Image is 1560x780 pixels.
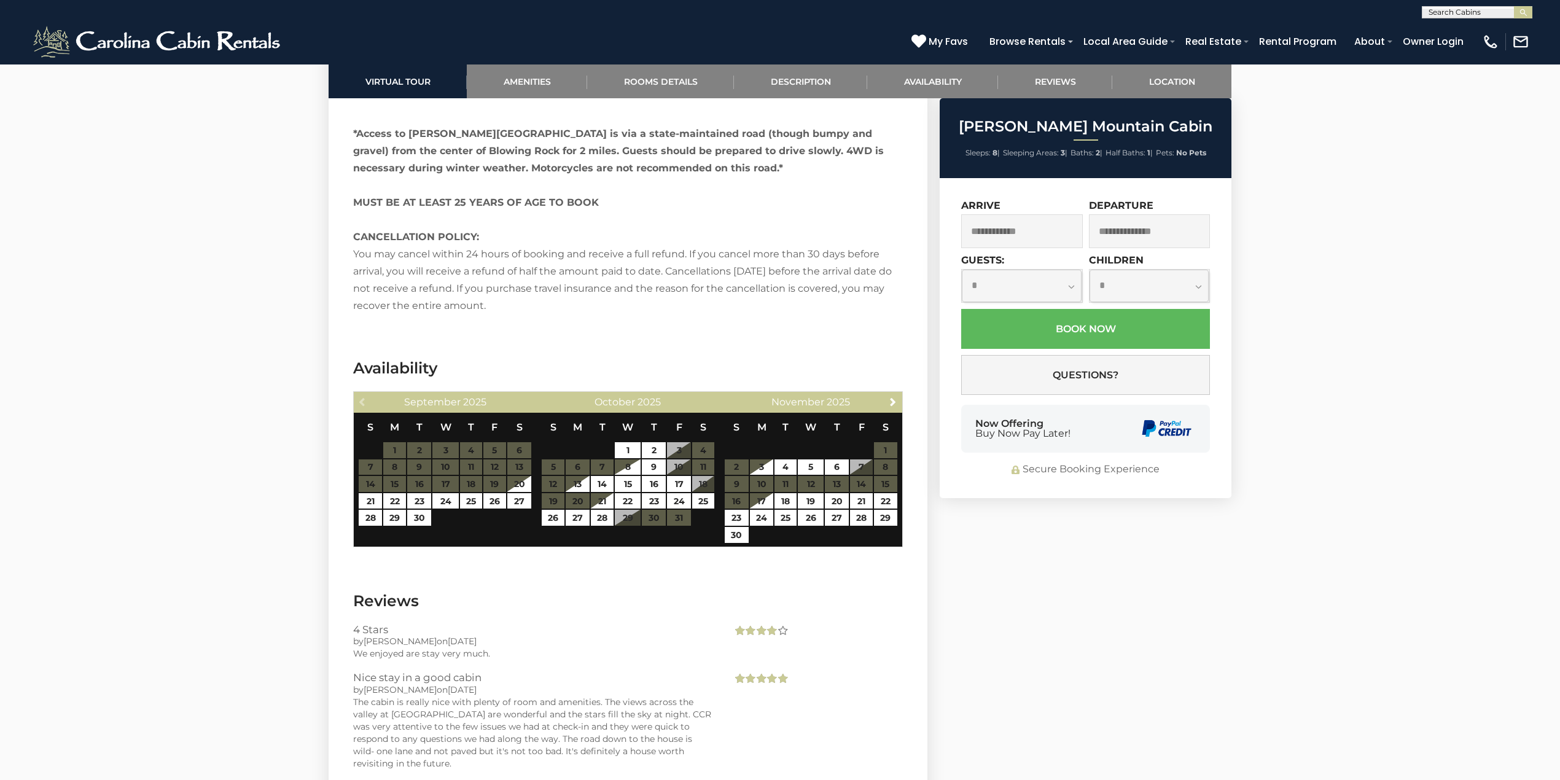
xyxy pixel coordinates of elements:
[615,442,641,458] a: 1
[859,421,865,433] span: Friday
[1397,31,1470,52] a: Owner Login
[886,394,901,409] a: Next
[460,493,482,509] a: 25
[599,421,606,433] span: Tuesday
[517,421,523,433] span: Saturday
[491,421,497,433] span: Friday
[353,128,884,174] strong: *Access to [PERSON_NAME][GEOGRAPHIC_DATA] is via a state-maintained road (though bumpy and gravel...
[993,148,997,157] strong: 8
[566,476,590,492] a: 13
[1512,33,1529,50] img: mail-regular-white.png
[353,635,714,647] div: by on
[725,527,749,543] a: 30
[1071,148,1094,157] span: Baths:
[975,419,1071,439] div: Now Offering
[329,64,467,98] a: Virtual Tour
[591,493,614,509] a: 21
[825,493,849,509] a: 20
[483,493,506,509] a: 26
[364,684,437,695] span: [PERSON_NAME]
[961,462,1210,477] div: Secure Booking Experience
[1077,31,1174,52] a: Local Area Guide
[353,197,599,243] strong: MUST BE AT LEAST 25 YEARS OF AGE TO BOOK CANCELLATION POLICY:
[638,396,661,408] span: 2025
[676,421,682,433] span: Friday
[867,64,998,98] a: Availability
[965,148,991,157] span: Sleeps:
[651,421,657,433] span: Thursday
[1089,200,1153,211] label: Departure
[353,357,903,379] h3: Availability
[782,421,789,433] span: Tuesday
[774,510,797,526] a: 25
[850,510,873,526] a: 28
[1096,148,1100,157] strong: 2
[929,34,968,49] span: My Favs
[1176,148,1206,157] strong: No Pets
[615,476,641,492] a: 15
[383,493,406,509] a: 22
[798,459,824,475] a: 5
[827,396,850,408] span: 2025
[757,421,766,433] span: Monday
[771,396,824,408] span: November
[667,493,691,509] a: 24
[667,476,691,492] a: 17
[615,493,641,509] a: 22
[1147,148,1150,157] strong: 1
[468,421,474,433] span: Thursday
[353,590,903,612] h3: Reviews
[943,119,1228,135] h2: [PERSON_NAME] Mountain Cabin
[883,421,889,433] span: Saturday
[798,493,824,509] a: 19
[591,476,614,492] a: 14
[961,200,1000,211] label: Arrive
[364,636,437,647] span: [PERSON_NAME]
[353,647,714,660] div: We enjoyed are stay very much.
[542,510,564,526] a: 26
[507,493,531,509] a: 27
[1179,31,1247,52] a: Real Estate
[359,493,381,509] a: 21
[467,64,587,98] a: Amenities
[550,421,556,433] span: Sunday
[1003,145,1067,161] li: |
[1253,31,1343,52] a: Rental Program
[390,421,399,433] span: Monday
[1089,254,1144,266] label: Children
[1106,145,1153,161] li: |
[566,510,590,526] a: 27
[733,421,739,433] span: Sunday
[961,254,1004,266] label: Guests:
[587,64,734,98] a: Rooms Details
[1003,148,1059,157] span: Sleeping Areas:
[404,396,461,408] span: September
[774,459,797,475] a: 4
[615,459,641,475] a: 8
[432,493,458,509] a: 24
[1112,64,1231,98] a: Location
[448,636,477,647] span: [DATE]
[911,34,971,50] a: My Favs
[734,64,867,98] a: Description
[367,421,373,433] span: Sunday
[888,397,898,407] span: Next
[440,421,451,433] span: Wednesday
[834,421,840,433] span: Thursday
[961,309,1210,349] button: Book Now
[642,493,666,509] a: 23
[353,624,714,635] h3: 4 Stars
[798,510,824,526] a: 26
[31,23,286,60] img: White-1-2.png
[975,429,1071,439] span: Buy Now Pay Later!
[700,421,706,433] span: Saturday
[825,510,849,526] a: 27
[692,493,714,509] a: 25
[595,396,635,408] span: October
[591,510,614,526] a: 28
[850,493,873,509] a: 21
[642,459,666,475] a: 9
[1482,33,1499,50] img: phone-regular-white.png
[383,510,406,526] a: 29
[407,510,431,526] a: 30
